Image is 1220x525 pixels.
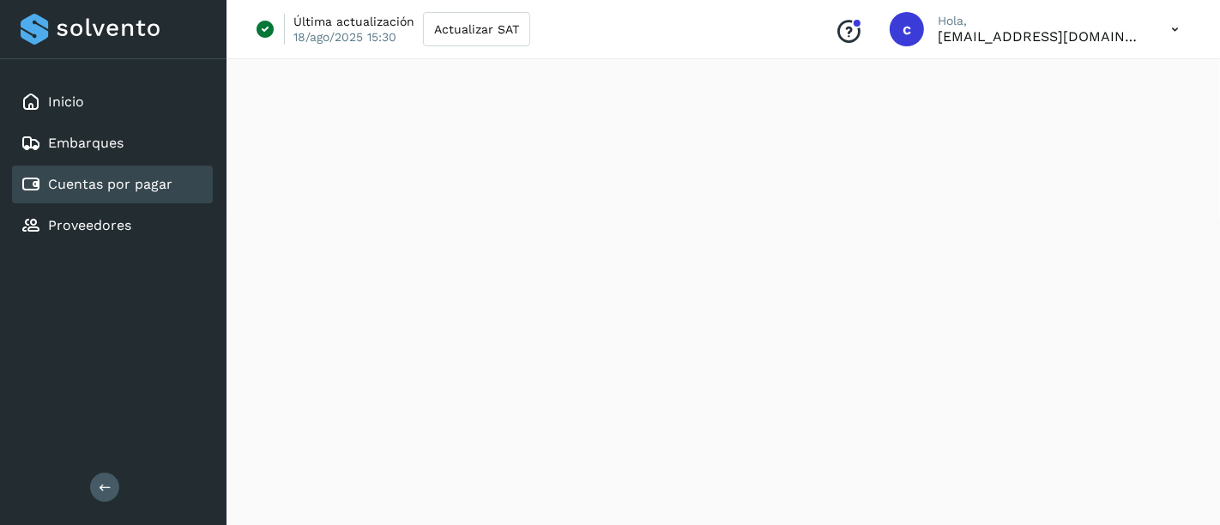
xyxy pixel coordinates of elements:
p: cxp1@53cargo.com [938,28,1144,45]
p: 18/ago/2025 15:30 [293,29,396,45]
a: Embarques [48,135,124,151]
div: Cuentas por pagar [12,166,213,203]
a: Inicio [48,94,84,110]
p: Última actualización [293,14,414,29]
p: Hola, [938,14,1144,28]
div: Embarques [12,124,213,162]
div: Proveedores [12,207,213,244]
a: Proveedores [48,217,131,233]
div: Inicio [12,83,213,121]
a: Cuentas por pagar [48,176,172,192]
button: Actualizar SAT [423,12,530,46]
span: Actualizar SAT [434,23,519,35]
